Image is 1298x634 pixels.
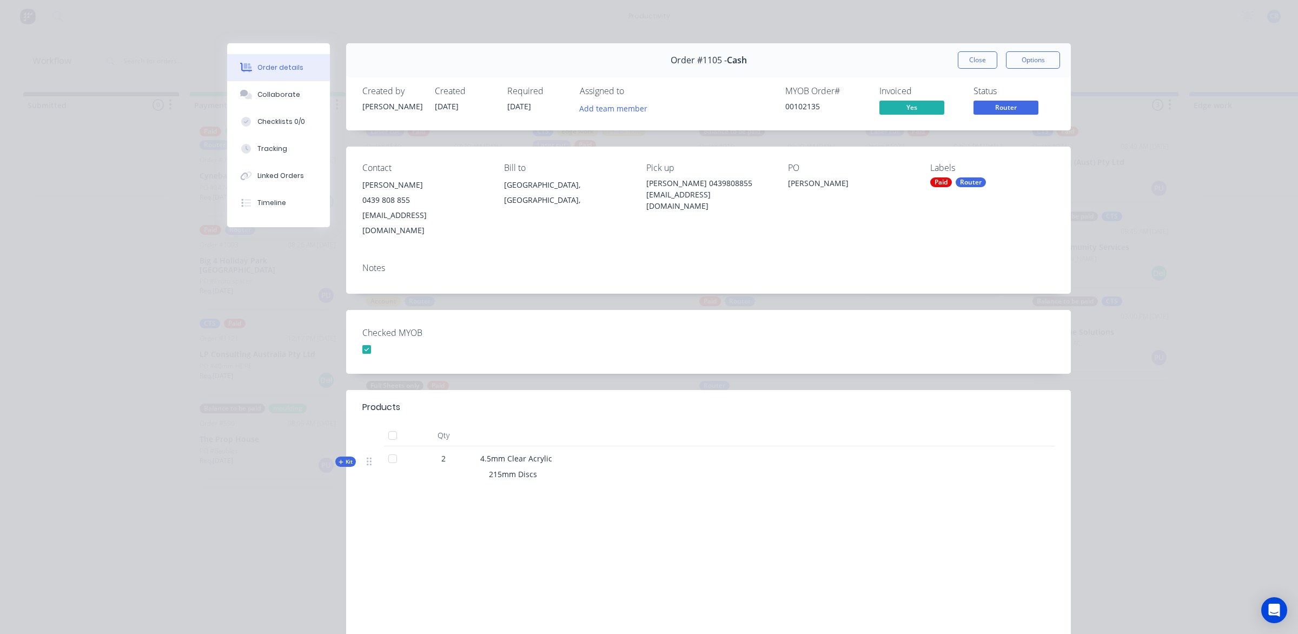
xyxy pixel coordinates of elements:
[480,453,552,464] span: 4.5mm Clear Acrylic
[435,86,494,96] div: Created
[974,101,1038,114] span: Router
[785,101,866,112] div: 00102135
[507,101,531,111] span: [DATE]
[257,144,287,154] div: Tracking
[930,177,952,187] div: Paid
[1261,597,1287,623] div: Open Intercom Messenger
[788,177,912,193] div: [PERSON_NAME]
[227,81,330,108] button: Collaborate
[504,163,628,173] div: Bill to
[362,177,487,238] div: [PERSON_NAME]0439 808 855[EMAIL_ADDRESS][DOMAIN_NAME]
[974,101,1038,117] button: Router
[646,177,771,212] div: [PERSON_NAME] 0439808855 [EMAIL_ADDRESS][DOMAIN_NAME]
[974,86,1055,96] div: Status
[257,198,286,208] div: Timeline
[227,54,330,81] button: Order details
[257,117,305,127] div: Checklists 0/0
[362,163,487,173] div: Contact
[879,101,944,114] span: Yes
[411,425,476,446] div: Qty
[227,162,330,189] button: Linked Orders
[489,469,537,479] span: 215mm Discs
[362,326,498,339] label: Checked MYOB
[362,86,422,96] div: Created by
[507,86,567,96] div: Required
[362,208,487,238] div: [EMAIL_ADDRESS][DOMAIN_NAME]
[580,101,653,115] button: Add team member
[879,86,961,96] div: Invoiced
[574,101,653,115] button: Add team member
[362,177,487,193] div: [PERSON_NAME]
[257,63,303,72] div: Order details
[257,90,300,100] div: Collaborate
[362,101,422,112] div: [PERSON_NAME]
[956,177,986,187] div: Router
[930,163,1055,173] div: Labels
[362,263,1055,273] div: Notes
[727,55,747,65] span: Cash
[646,163,771,173] div: Pick up
[339,458,353,466] span: Kit
[435,101,459,111] span: [DATE]
[362,193,487,208] div: 0439 808 855
[227,135,330,162] button: Tracking
[671,55,727,65] span: Order #1105 -
[1006,51,1060,69] button: Options
[580,86,688,96] div: Assigned to
[257,171,304,181] div: Linked Orders
[958,51,997,69] button: Close
[227,189,330,216] button: Timeline
[362,401,400,414] div: Products
[441,453,446,464] span: 2
[504,177,628,208] div: [GEOGRAPHIC_DATA], [GEOGRAPHIC_DATA],
[504,177,628,212] div: [GEOGRAPHIC_DATA], [GEOGRAPHIC_DATA],
[335,457,356,467] div: Kit
[785,86,866,96] div: MYOB Order #
[788,163,912,173] div: PO
[227,108,330,135] button: Checklists 0/0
